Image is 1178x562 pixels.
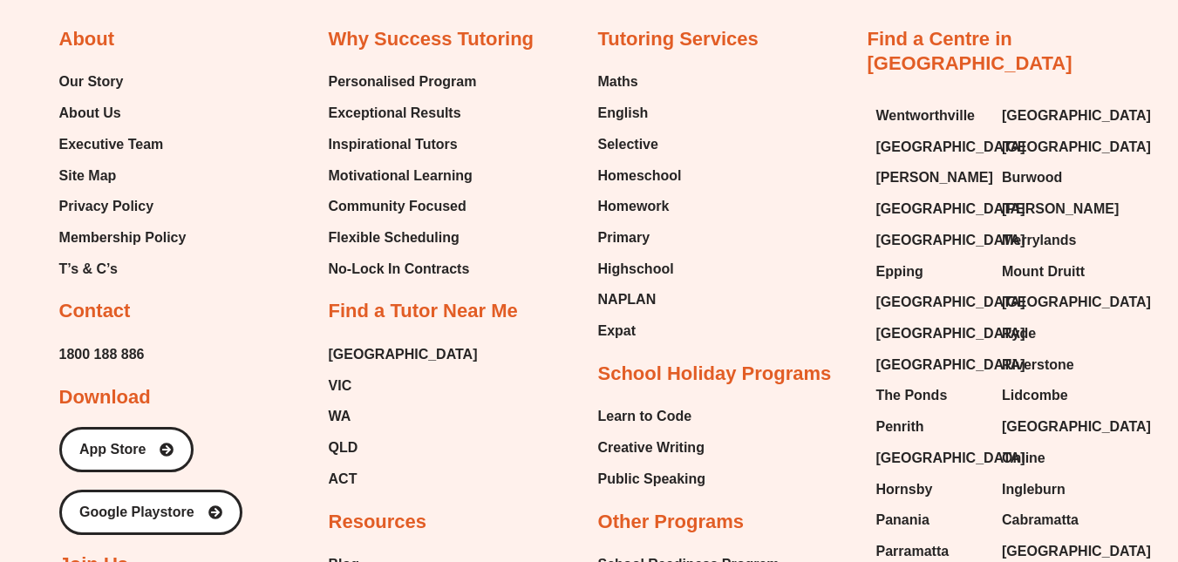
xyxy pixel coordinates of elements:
h2: About [59,27,115,52]
a: Motivational Learning [329,163,477,189]
span: Mount Druitt [1002,259,1085,285]
a: [GEOGRAPHIC_DATA] [876,321,984,347]
a: The Ponds [876,383,984,409]
span: Learn to Code [598,403,692,430]
a: English [598,100,682,126]
span: QLD [329,435,358,461]
a: T’s & C’s [59,256,187,282]
a: Burwood [1002,165,1111,191]
iframe: Chat Widget [1091,402,1178,562]
span: WA [329,403,351,430]
a: Penrith [876,414,984,440]
span: Ingleburn [1002,477,1066,503]
a: Executive Team [59,132,187,158]
a: Personalised Program [329,69,477,95]
span: Hornsby [876,477,933,503]
span: Our Story [59,69,124,95]
a: Find a Centre in [GEOGRAPHIC_DATA] [868,28,1072,75]
a: Cabramatta [1002,507,1111,533]
a: Homework [598,193,682,220]
span: Inspirational Tutors [329,132,458,158]
span: T’s & C’s [59,256,118,282]
span: Ryde [1002,321,1036,347]
a: Expat [598,318,682,344]
span: Maths [598,69,638,95]
span: Flexible Scheduling [329,225,460,251]
span: Motivational Learning [329,163,473,189]
a: [GEOGRAPHIC_DATA] [876,196,984,222]
a: [GEOGRAPHIC_DATA] [876,445,984,471]
h2: Resources [329,510,427,535]
a: Ingleburn [1002,477,1111,503]
span: Epping [876,259,923,285]
a: About Us [59,100,187,126]
span: Panania [876,507,929,533]
a: Lidcombe [1002,383,1111,409]
span: The Ponds [876,383,948,409]
a: [GEOGRAPHIC_DATA] [876,227,984,254]
a: ACT [329,466,478,492]
a: [GEOGRAPHIC_DATA] [876,289,984,315]
span: Privacy Policy [59,193,154,220]
a: [GEOGRAPHIC_DATA] [329,342,478,368]
span: [GEOGRAPHIC_DATA] [876,289,1025,315]
a: [GEOGRAPHIC_DATA] [1002,289,1111,315]
a: [GEOGRAPHIC_DATA] [1002,414,1111,440]
a: Hornsby [876,477,984,503]
span: NAPLAN [598,287,657,313]
span: Creative Writing [598,435,705,461]
a: Inspirational Tutors [329,132,477,158]
span: Online [1002,445,1045,471]
a: [GEOGRAPHIC_DATA] [876,352,984,378]
span: Penrith [876,414,924,440]
span: Google Playstore [79,505,194,519]
span: [GEOGRAPHIC_DATA] [1002,134,1151,160]
span: VIC [329,373,352,399]
span: Primary [598,225,650,251]
a: 1800 188 886 [59,342,145,368]
h2: Download [59,385,151,410]
h2: Other Programs [598,510,745,535]
a: Epping [876,259,984,285]
span: [GEOGRAPHIC_DATA] [1002,289,1151,315]
a: Mount Druitt [1002,259,1111,285]
a: Membership Policy [59,225,187,251]
span: [GEOGRAPHIC_DATA] [1002,414,1151,440]
span: Executive Team [59,132,164,158]
a: Riverstone [1002,352,1111,378]
span: Lidcombe [1002,383,1068,409]
span: Burwood [1002,165,1062,191]
a: Maths [598,69,682,95]
h2: Tutoring Services [598,27,759,52]
span: [GEOGRAPHIC_DATA] [876,352,1025,378]
span: Exceptional Results [329,100,461,126]
a: Flexible Scheduling [329,225,477,251]
a: QLD [329,435,478,461]
span: No-Lock In Contracts [329,256,470,282]
a: Panania [876,507,984,533]
a: WA [329,403,478,430]
span: Merrylands [1002,227,1076,254]
span: Cabramatta [1002,507,1079,533]
span: Site Map [59,163,117,189]
a: Merrylands [1002,227,1111,254]
a: [PERSON_NAME] [876,165,984,191]
a: [GEOGRAPHIC_DATA] [1002,134,1111,160]
a: Ryde [1002,321,1111,347]
span: [GEOGRAPHIC_DATA] [876,227,1025,254]
a: [GEOGRAPHIC_DATA] [1002,103,1111,129]
a: Privacy Policy [59,193,187,220]
a: [GEOGRAPHIC_DATA] [876,134,984,160]
span: Wentworthville [876,103,976,129]
span: Community Focused [329,193,466,220]
span: [GEOGRAPHIC_DATA] [876,445,1025,471]
span: [GEOGRAPHIC_DATA] [1002,103,1151,129]
span: Homeschool [598,163,682,189]
span: Homework [598,193,670,220]
a: Selective [598,132,682,158]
